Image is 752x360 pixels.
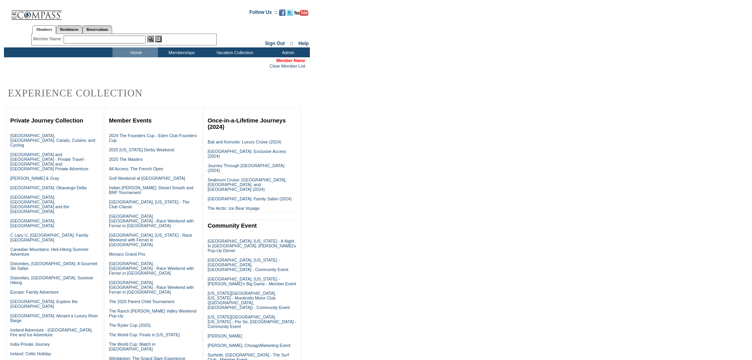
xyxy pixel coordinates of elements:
img: View [147,36,154,42]
img: Become our fan on Facebook [279,9,285,16]
img: Compass Home [11,4,62,20]
a: Members [32,25,56,34]
a: Residences [56,25,83,34]
a: Follow us on Twitter [287,12,293,17]
img: Subscribe to our YouTube Channel [294,10,308,16]
a: Reservations [83,25,112,34]
span: :: [290,41,293,46]
a: Subscribe to our YouTube Channel [294,12,308,17]
div: Member Name: [33,36,64,42]
a: Become our fan on Facebook [279,12,285,17]
a: Help [298,41,309,46]
a: Sign Out [265,41,285,46]
td: Follow Us :: [249,9,278,18]
img: Reservations [155,36,162,42]
img: Follow us on Twitter [287,9,293,16]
